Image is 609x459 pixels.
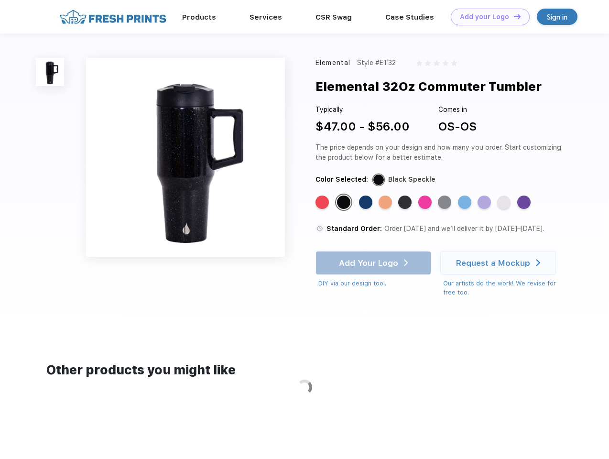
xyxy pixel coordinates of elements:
img: gray_star.svg [434,60,439,66]
div: $47.00 - $56.00 [315,118,410,135]
img: func=resize&h=100 [36,58,64,86]
div: Black Speckle [388,175,435,185]
div: Typically [315,105,410,115]
img: fo%20logo%202.webp [57,9,169,25]
div: Lilac Tie Dye [478,196,491,209]
div: Elemental [315,58,350,68]
img: gray_star.svg [425,60,431,66]
div: Color Selected: [315,175,368,185]
div: Purple [517,196,531,209]
div: Comes in [438,105,477,115]
div: Navy [359,196,372,209]
div: Sign in [547,11,567,22]
a: Products [182,13,216,22]
div: Black [398,196,412,209]
div: Red [315,196,329,209]
div: Hot Pink [418,196,432,209]
a: Sign in [537,9,577,25]
img: DT [514,14,521,19]
div: Graphite [438,196,451,209]
div: OS-OS [438,118,477,135]
img: white arrow [536,259,540,266]
img: gray_star.svg [416,60,422,66]
div: Ocean Blue [458,196,471,209]
div: DIY via our design tool. [318,279,431,288]
div: Style #ET32 [357,58,396,68]
div: Other products you might like [46,361,562,380]
a: CSR Swag [315,13,352,22]
img: gray_star.svg [451,60,457,66]
img: standard order [315,224,324,233]
div: Black Speckle [337,196,350,209]
img: gray_star.svg [443,60,448,66]
div: Add your Logo [460,13,509,21]
div: Request a Mockup [456,258,530,268]
div: Matte White [497,196,511,209]
div: Our artists do the work! We revise for free too. [443,279,565,297]
div: Peach Sunrise [379,196,392,209]
span: Standard Order: [326,225,382,232]
span: Order [DATE] and we’ll deliver it by [DATE]–[DATE]. [384,225,544,232]
img: func=resize&h=640 [86,58,285,257]
div: The price depends on your design and how many you order. Start customizing the product below for ... [315,142,565,163]
div: Elemental 32Oz Commuter Tumbler [315,77,542,96]
a: Services [250,13,282,22]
